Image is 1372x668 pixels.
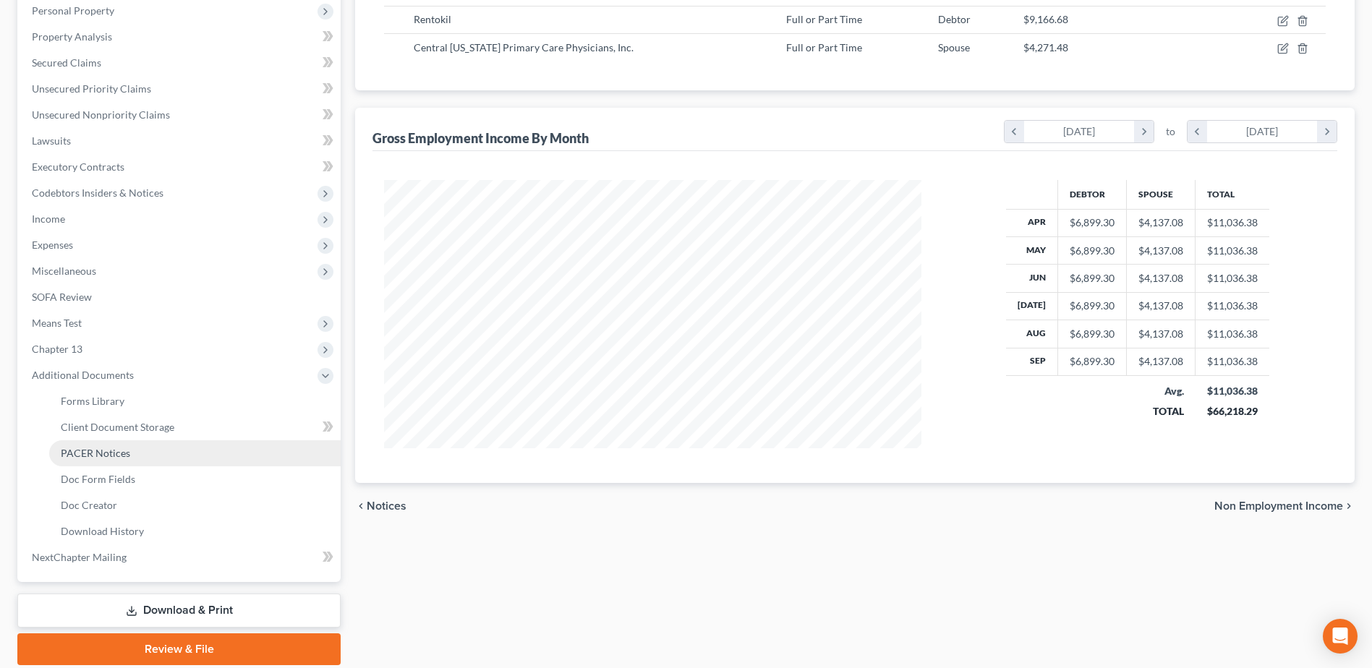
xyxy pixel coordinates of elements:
div: Avg. [1138,384,1184,398]
a: Download & Print [17,594,341,628]
div: [DATE] [1024,121,1135,142]
td: $11,036.38 [1196,292,1270,320]
div: $6,899.30 [1070,327,1115,341]
td: $11,036.38 [1196,236,1270,264]
span: Spouse [938,41,970,53]
span: Full or Part Time [786,13,862,25]
i: chevron_left [355,500,367,512]
a: Download History [49,518,341,544]
div: Gross Employment Income By Month [372,129,589,147]
th: Total [1196,180,1270,209]
a: Executory Contracts [20,154,341,180]
th: Debtor [1058,180,1127,209]
td: $11,036.38 [1196,265,1270,292]
div: $6,899.30 [1070,299,1115,313]
div: $4,137.08 [1138,327,1183,341]
span: Unsecured Nonpriority Claims [32,108,170,121]
a: Review & File [17,633,341,665]
span: Additional Documents [32,369,134,381]
div: $6,899.30 [1070,271,1115,286]
td: $11,036.38 [1196,320,1270,348]
td: $11,036.38 [1196,348,1270,375]
div: $11,036.38 [1207,384,1258,398]
span: Notices [367,500,406,512]
a: PACER Notices [49,440,341,466]
div: [DATE] [1207,121,1318,142]
span: Rentokil [414,13,451,25]
span: Central [US_STATE] Primary Care Physicians, Inc. [414,41,634,53]
th: Aug [1006,320,1058,348]
th: Spouse [1127,180,1196,209]
span: PACER Notices [61,447,130,459]
div: $4,137.08 [1138,271,1183,286]
a: Secured Claims [20,50,341,76]
th: Jun [1006,265,1058,292]
th: Apr [1006,209,1058,236]
span: Means Test [32,317,82,329]
a: Forms Library [49,388,341,414]
span: Executory Contracts [32,160,124,173]
div: Open Intercom Messenger [1323,619,1358,654]
span: $9,166.68 [1023,13,1068,25]
div: $6,899.30 [1070,244,1115,258]
a: Unsecured Nonpriority Claims [20,102,341,128]
th: [DATE] [1006,292,1058,320]
span: Doc Form Fields [61,473,135,485]
div: $4,137.08 [1138,299,1183,313]
span: Income [32,213,65,225]
a: Unsecured Priority Claims [20,76,341,102]
a: Property Analysis [20,24,341,50]
i: chevron_right [1343,500,1355,512]
span: Miscellaneous [32,265,96,277]
span: Unsecured Priority Claims [32,82,151,95]
span: Doc Creator [61,499,117,511]
span: SOFA Review [32,291,92,303]
span: Client Document Storage [61,421,174,433]
span: Codebtors Insiders & Notices [32,187,163,199]
div: $6,899.30 [1070,354,1115,369]
i: chevron_left [1188,121,1207,142]
span: Download History [61,525,144,537]
div: $4,137.08 [1138,244,1183,258]
a: Lawsuits [20,128,341,154]
span: Expenses [32,239,73,251]
td: $11,036.38 [1196,209,1270,236]
span: Full or Part Time [786,41,862,53]
span: Forms Library [61,395,124,407]
button: Non Employment Income chevron_right [1214,500,1355,512]
th: Sep [1006,348,1058,375]
div: $4,137.08 [1138,215,1183,230]
a: NextChapter Mailing [20,544,341,570]
span: Personal Property [32,4,114,17]
i: chevron_left [1005,121,1024,142]
span: $4,271.48 [1023,41,1068,53]
i: chevron_right [1317,121,1337,142]
div: TOTAL [1138,404,1184,419]
span: Secured Claims [32,56,101,69]
th: May [1006,236,1058,264]
button: chevron_left Notices [355,500,406,512]
div: $6,899.30 [1070,215,1115,230]
span: NextChapter Mailing [32,551,127,563]
span: to [1166,124,1175,139]
i: chevron_right [1134,121,1154,142]
span: Debtor [938,13,971,25]
a: SOFA Review [20,284,341,310]
a: Doc Creator [49,492,341,518]
span: Property Analysis [32,30,112,43]
a: Doc Form Fields [49,466,341,492]
div: $4,137.08 [1138,354,1183,369]
a: Client Document Storage [49,414,341,440]
span: Non Employment Income [1214,500,1343,512]
span: Chapter 13 [32,343,82,355]
span: Lawsuits [32,134,71,147]
div: $66,218.29 [1207,404,1258,419]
